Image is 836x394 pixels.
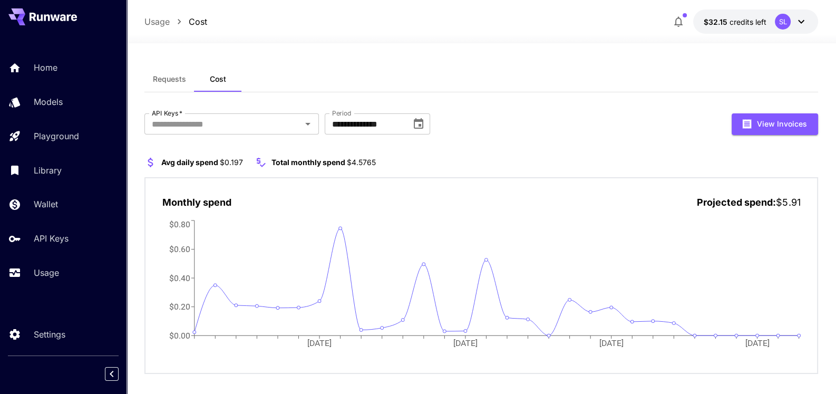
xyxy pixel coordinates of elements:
[307,338,332,348] tspan: [DATE]
[161,158,218,167] span: Avg daily spend
[300,117,315,131] button: Open
[34,328,65,341] p: Settings
[105,367,119,381] button: Collapse sidebar
[34,164,62,177] p: Library
[162,195,231,209] p: Monthly spend
[220,158,243,167] span: $0.197
[704,17,730,26] span: $32.15
[34,198,58,210] p: Wallet
[775,14,791,30] div: SL
[144,15,207,28] nav: breadcrumb
[210,74,226,84] span: Cost
[776,197,800,208] span: $5.91
[732,113,818,135] button: View Invoices
[169,244,190,254] tspan: $0.60
[34,61,57,74] p: Home
[144,15,170,28] a: Usage
[169,302,190,312] tspan: $0.20
[704,16,766,27] div: $32.1529
[454,338,478,348] tspan: [DATE]
[34,232,69,245] p: API Keys
[347,158,376,167] span: $4.5765
[332,109,352,118] label: Period
[34,266,59,279] p: Usage
[169,219,190,229] tspan: $0.80
[113,364,127,383] div: Collapse sidebar
[697,197,776,208] span: Projected spend:
[169,273,190,283] tspan: $0.40
[189,15,207,28] a: Cost
[153,74,186,84] span: Requests
[732,118,818,128] a: View Invoices
[730,17,766,26] span: credits left
[169,331,190,341] tspan: $0.00
[34,130,79,142] p: Playground
[271,158,345,167] span: Total monthly spend
[152,109,182,118] label: API Keys
[34,95,63,108] p: Models
[746,338,770,348] tspan: [DATE]
[693,9,818,34] button: $32.1529SL
[408,113,429,134] button: Choose date, selected date is Sep 1, 2025
[600,338,624,348] tspan: [DATE]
